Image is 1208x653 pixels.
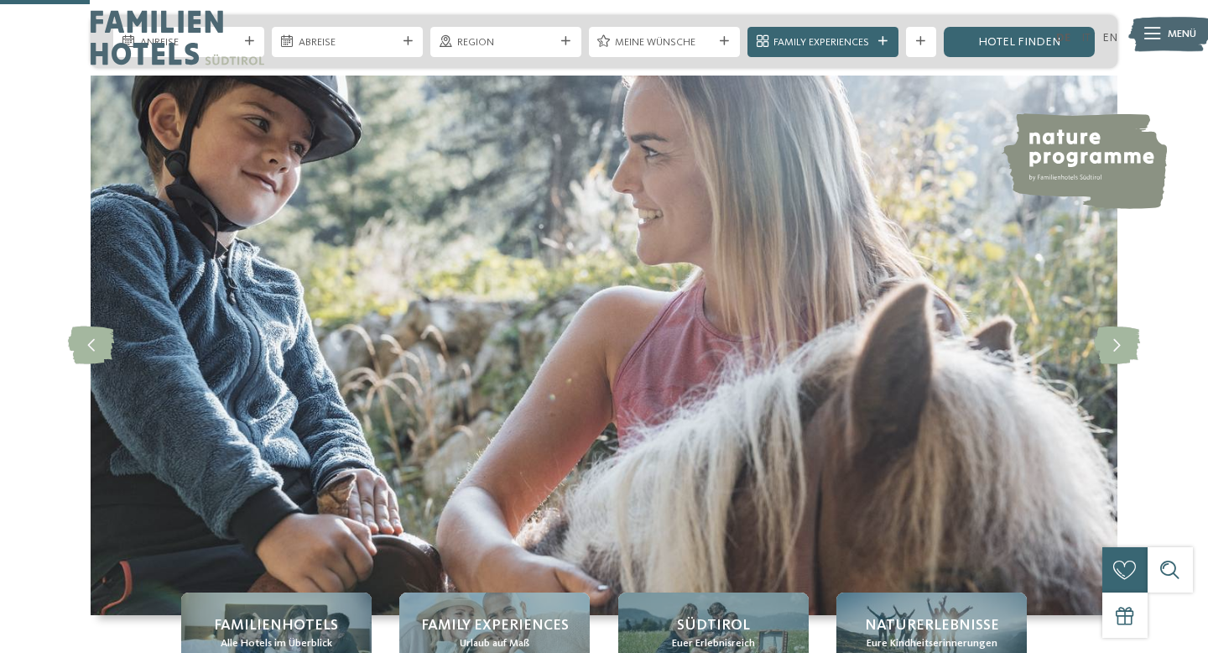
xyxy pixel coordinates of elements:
[1168,27,1196,42] span: Menü
[221,636,332,651] span: Alle Hotels im Überblick
[214,615,338,636] span: Familienhotels
[1001,113,1167,209] img: nature programme by Familienhotels Südtirol
[1102,32,1117,44] a: EN
[421,615,569,636] span: Family Experiences
[677,615,750,636] span: Südtirol
[1081,32,1091,44] a: IT
[865,615,999,636] span: Naturerlebnisse
[460,636,529,651] span: Urlaub auf Maß
[672,636,755,651] span: Euer Erlebnisreich
[1056,32,1070,44] a: DE
[91,76,1117,615] img: Familienhotels Südtirol: The happy family places
[867,636,997,651] span: Eure Kindheitserinnerungen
